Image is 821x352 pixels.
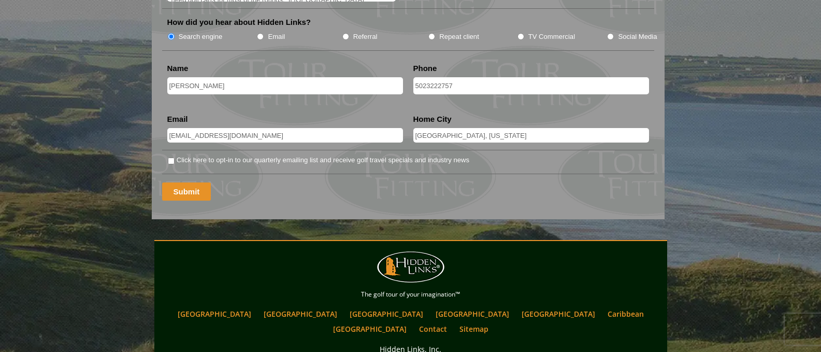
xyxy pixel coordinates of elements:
a: Caribbean [602,306,649,321]
label: Name [167,63,189,74]
label: Phone [413,63,437,74]
label: Home City [413,114,452,124]
label: Email [268,32,285,42]
label: Referral [353,32,378,42]
a: [GEOGRAPHIC_DATA] [328,321,412,336]
a: [GEOGRAPHIC_DATA] [172,306,256,321]
p: The golf tour of your imagination™ [157,289,665,300]
a: Sitemap [454,321,494,336]
a: [GEOGRAPHIC_DATA] [344,306,428,321]
label: TV Commercial [528,32,575,42]
label: Email [167,114,188,124]
label: Repeat client [439,32,479,42]
label: How did you hear about Hidden Links? [167,17,311,27]
input: Submit [162,182,211,201]
label: Click here to opt-in to our quarterly emailing list and receive golf travel specials and industry... [177,155,469,165]
a: [GEOGRAPHIC_DATA] [258,306,342,321]
a: Contact [414,321,452,336]
a: [GEOGRAPHIC_DATA] [516,306,600,321]
a: [GEOGRAPHIC_DATA] [430,306,514,321]
label: Search engine [179,32,223,42]
label: Social Media [618,32,657,42]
